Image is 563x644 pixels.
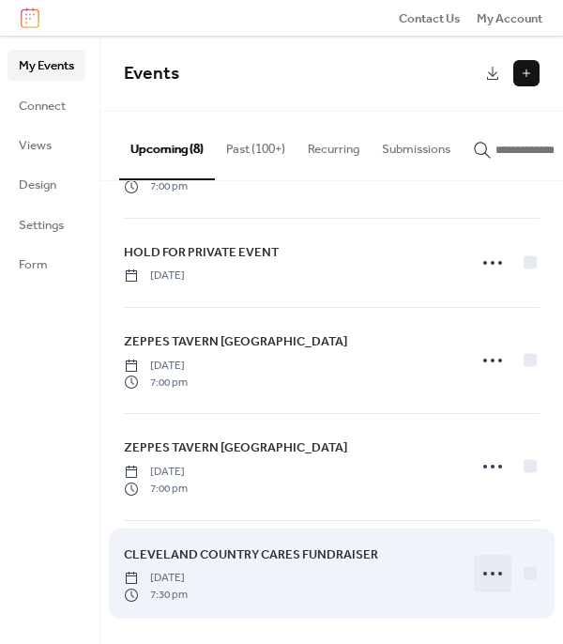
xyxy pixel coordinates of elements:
[19,136,52,155] span: Views
[124,587,188,604] span: 7:30 pm
[8,249,85,279] a: Form
[477,9,542,28] span: My Account
[124,331,347,352] a: ZEPPES TAVERN [GEOGRAPHIC_DATA]
[215,112,297,177] button: Past (100+)
[8,130,85,160] a: Views
[371,112,462,177] button: Submissions
[124,242,279,263] a: HOLD FOR PRIVATE EVENT
[124,56,179,91] span: Events
[8,169,85,199] a: Design
[124,570,188,587] span: [DATE]
[8,90,85,120] a: Connect
[124,464,188,481] span: [DATE]
[19,216,64,235] span: Settings
[19,56,74,75] span: My Events
[124,438,347,457] span: ZEPPES TAVERN [GEOGRAPHIC_DATA]
[119,112,215,179] button: Upcoming (8)
[399,9,461,28] span: Contact Us
[124,332,347,351] span: ZEPPES TAVERN [GEOGRAPHIC_DATA]
[477,8,542,27] a: My Account
[19,97,66,115] span: Connect
[124,545,378,564] span: CLEVELAND COUNTRY CARES FUNDRAISER
[8,50,85,80] a: My Events
[124,178,188,195] span: 7:00 pm
[124,544,378,565] a: CLEVELAND COUNTRY CARES FUNDRAISER
[21,8,39,28] img: logo
[8,209,85,239] a: Settings
[124,243,279,262] span: HOLD FOR PRIVATE EVENT
[19,255,48,274] span: Form
[19,176,56,194] span: Design
[297,112,371,177] button: Recurring
[124,375,188,391] span: 7:00 pm
[124,358,188,375] span: [DATE]
[124,481,188,498] span: 7:00 pm
[124,437,347,458] a: ZEPPES TAVERN [GEOGRAPHIC_DATA]
[399,8,461,27] a: Contact Us
[124,268,185,284] span: [DATE]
